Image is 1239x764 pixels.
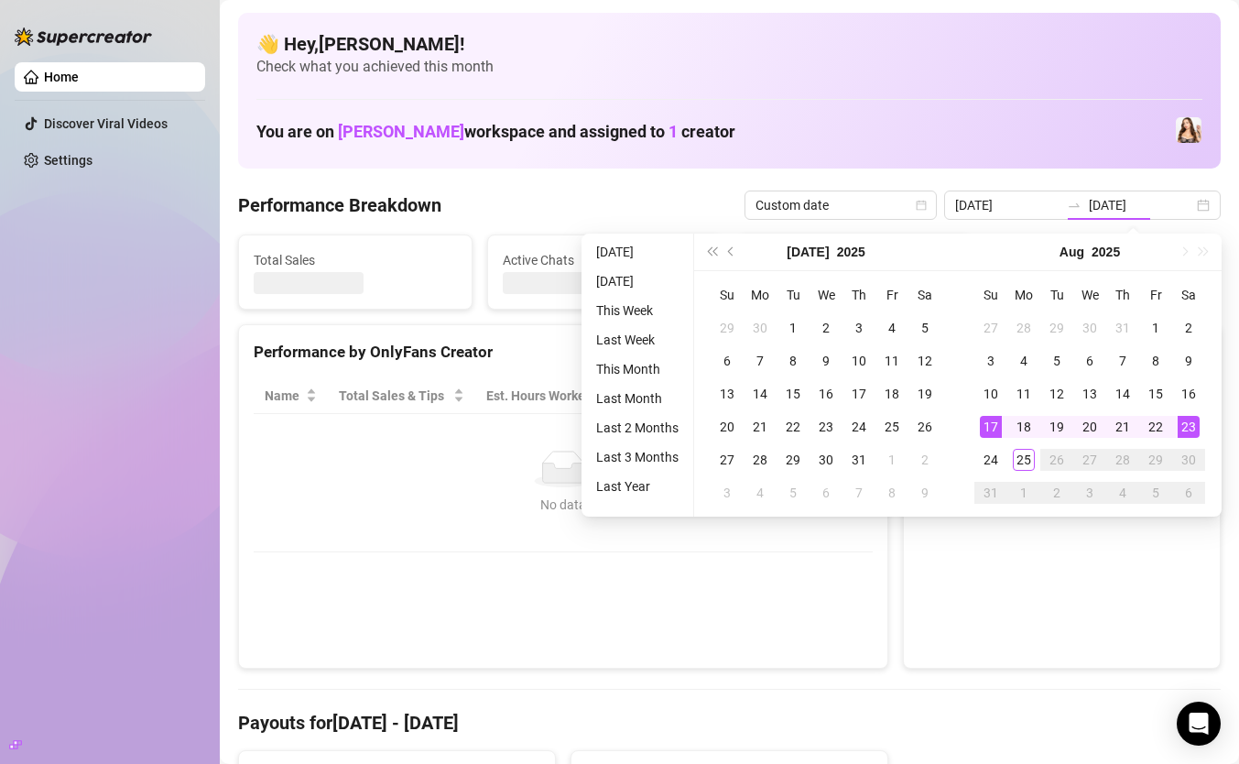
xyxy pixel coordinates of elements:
span: Name [265,386,302,406]
div: Est. Hours Worked [486,386,598,406]
th: Name [254,378,328,414]
a: Home [44,70,79,84]
th: Sales / Hour [623,378,734,414]
img: logo-BBDzfeDw.svg [15,27,152,46]
input: End date [1089,195,1193,215]
span: 1 [668,122,678,141]
div: Performance by OnlyFans Creator [254,340,873,365]
span: swap-right [1067,198,1081,213]
a: Discover Viral Videos [44,116,168,131]
a: Settings [44,153,92,168]
span: Sales / Hour [634,386,709,406]
h1: You are on workspace and assigned to creator [256,122,735,142]
th: Chat Conversion [735,378,873,414]
h4: Payouts for [DATE] - [DATE] [238,710,1221,736]
span: Total Sales & Tips [339,386,450,406]
span: Chat Conversion [746,386,847,406]
span: build [9,738,22,751]
h4: 👋 Hey, [PERSON_NAME] ! [256,31,1202,57]
span: Active Chats [503,250,706,270]
h4: Performance Breakdown [238,192,441,218]
img: Lydia [1176,117,1201,143]
span: Total Sales [254,250,457,270]
span: to [1067,198,1081,213]
th: Total Sales & Tips [328,378,475,414]
div: Open Intercom Messenger [1177,702,1221,746]
div: Sales by OnlyFans Creator [918,340,1205,365]
div: No data [272,495,854,515]
span: [PERSON_NAME] [338,122,464,141]
span: Custom date [755,191,926,219]
input: Start date [955,195,1060,215]
span: calendar [916,200,927,211]
span: Check what you achieved this month [256,57,1202,77]
span: Messages Sent [753,250,956,270]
